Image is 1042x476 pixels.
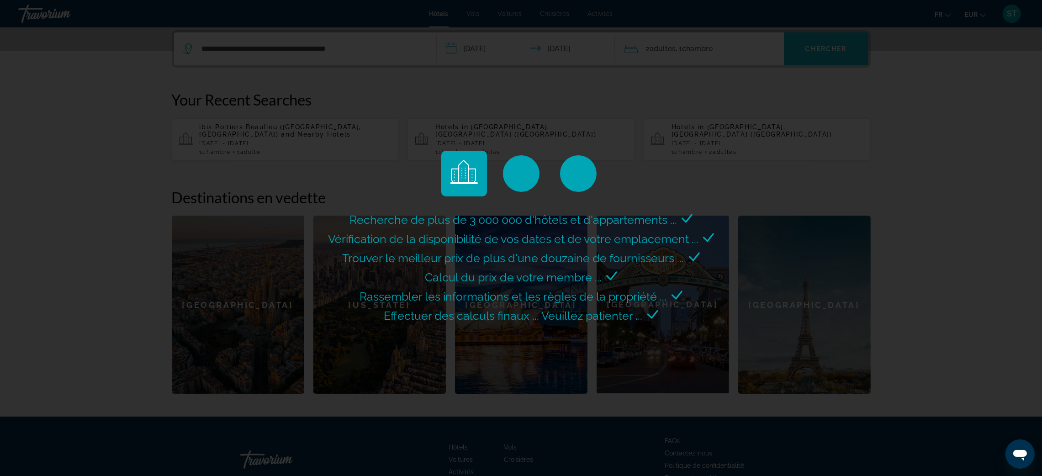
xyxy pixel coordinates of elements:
span: Trouver le meilleur prix de plus d'une douzaine de fournisseurs ... [343,251,684,265]
span: Calcul du prix de votre membre ... [425,270,602,284]
span: Recherche de plus de 3 000 000 d'hôtels et d'appartements ... [349,213,677,227]
span: Effectuer des calculs finaux ... Veuillez patienter ... [384,309,643,323]
span: Rassembler les informations et les règles de la propriété ... [360,290,667,303]
iframe: Button to launch messaging window [1005,439,1035,469]
span: Vérification de la disponibilité de vos dates et de votre emplacement ... [328,232,698,246]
